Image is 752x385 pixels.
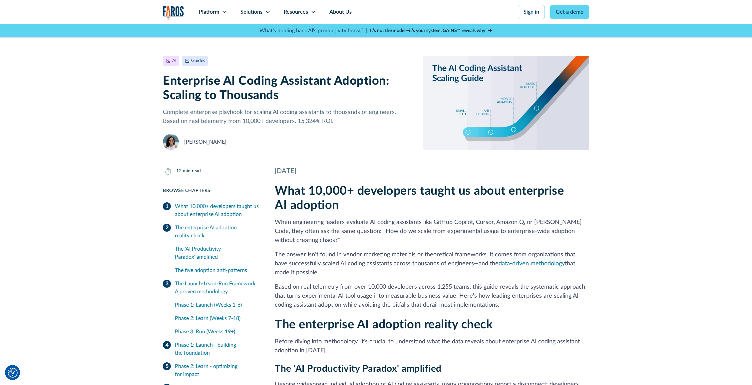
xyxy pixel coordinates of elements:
a: What 10,000+ developers taught us about enterprise AI adoption [163,200,259,221]
strong: The 'AI Productivity Paradox' amplified [275,364,442,373]
div: The enterprise AI adoption reality check [175,224,259,240]
img: Revisit consent button [8,368,18,378]
img: Illustration of hockey stick-like scaling from pilot to mass rollout [423,56,589,150]
div: The Launch-Learn-Run Framework: A proven methodology [175,280,259,296]
div: [PERSON_NAME] [184,138,226,146]
p: What's holding back AI's productivity boost? | [259,27,367,35]
a: Phase 2: Learn - optimizing for impact [163,360,259,381]
h2: What 10,000+ developers taught us about enterprise AI adoption [275,184,589,213]
a: The 'AI Productivity Paradox' amplified [175,242,259,264]
strong: It’s not the model—it’s your system. GAINS™ reveals why [370,28,485,33]
a: Phase 1: Launch (Weeks 1-6) [175,298,259,312]
a: It’s not the model—it’s your system. GAINS™ reveals why [370,27,493,34]
a: Phase 3: Run (Weeks 19+) [175,325,259,338]
div: min read [183,168,201,175]
p: When engineering leaders evaluate AI coding assistants like GitHub Copilot, Cursor, Amazon Q, or ... [275,218,589,245]
div: The five adoption anti-patterns [175,266,259,274]
a: Sign in [518,5,545,19]
a: Get a demo [550,5,589,19]
div: Phase 2: Learn (Weeks 7-18) [175,314,259,322]
a: home [163,6,184,20]
div: Phase 1: Launch - building the foundation [175,341,259,357]
div: Guides [191,57,205,64]
div: Solutions [240,8,262,16]
div: Phase 2: Learn - optimizing for impact [175,362,259,378]
h1: Enterprise AI Coding Assistant Adoption: Scaling to Thousands [163,74,412,103]
div: The 'AI Productivity Paradox' amplified [175,245,259,261]
a: data-driven methodology [499,261,565,267]
div: 12 [176,168,182,175]
div: [DATE] [275,166,589,176]
strong: The enterprise AI adoption reality check [275,319,493,331]
a: The enterprise AI adoption reality check [163,221,259,242]
p: Based on real telemetry from over 10,000 developers across 1,255 teams, this guide reveals the sy... [275,283,589,310]
p: The answer isn't found in vendor marketing materials or theoretical frameworks. It comes from org... [275,250,589,277]
div: Phase 3: Run (Weeks 19+) [175,328,259,336]
div: Browse Chapters [163,187,259,194]
div: Platform [199,8,219,16]
div: What 10,000+ developers taught us about enterprise AI adoption [175,202,259,218]
a: Phase 2: Learn (Weeks 7-18) [175,312,259,325]
img: Logo of the analytics and reporting company Faros. [163,6,184,20]
div: AI [172,57,177,64]
a: Phase 1: Launch - building the foundation [163,338,259,360]
a: The five adoption anti-patterns [175,264,259,277]
div: Phase 1: Launch (Weeks 1-6) [175,301,259,309]
div: Resources [284,8,308,16]
button: Cookie Settings [8,368,18,378]
a: The Launch-Learn-Run Framework: A proven methodology [163,277,259,298]
p: Complete enterprise playbook for scaling AI coding assistants to thousands of engineers. Based on... [163,108,412,126]
img: Naomi Lurie [163,134,179,150]
p: Before diving into methodology, it's crucial to understand what the data reveals about enterprise... [275,337,589,355]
